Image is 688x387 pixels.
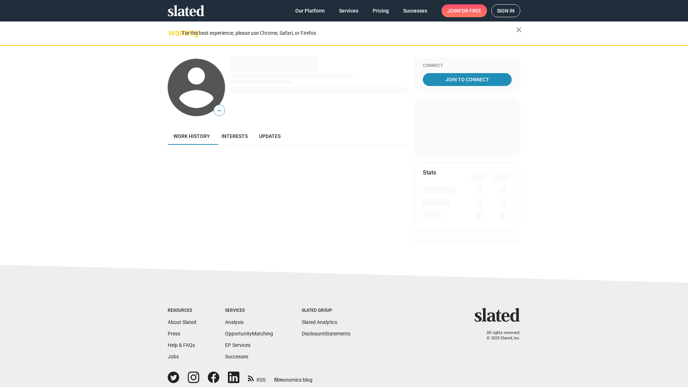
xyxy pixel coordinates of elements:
a: filmonomics blog [274,371,312,383]
span: Sign in [497,5,515,17]
a: Work history [168,128,216,145]
a: Sign in [491,4,520,17]
a: Slated Analytics [302,319,337,325]
span: for free [459,4,481,17]
span: Services [339,4,358,17]
span: Updates [259,133,281,139]
div: Connect [423,63,512,69]
span: Join To Connect [424,73,510,86]
span: Join [447,4,481,17]
div: Resources [168,308,196,314]
mat-icon: close [515,25,523,34]
mat-icon: warning [168,28,177,37]
a: Analysis [225,319,244,325]
span: — [214,106,225,115]
span: film [274,377,283,383]
a: Our Platform [290,4,330,17]
a: Pricing [367,4,395,17]
a: RSS [248,372,266,383]
a: OpportunityMatching [225,331,273,336]
a: Services [333,4,364,17]
a: Updates [253,128,286,145]
a: About Slated [168,319,196,325]
a: Join To Connect [423,73,512,86]
a: Successes [397,4,433,17]
a: Interests [216,128,253,145]
a: Successes [225,354,248,359]
a: EP Services [225,342,250,348]
a: DisclosureStatements [302,331,350,336]
div: Slated Group [302,308,350,314]
a: Jobs [168,354,179,359]
a: Press [168,331,180,336]
span: Successes [403,4,427,17]
a: Joinfor free [441,4,487,17]
span: Our Platform [295,4,325,17]
span: Work history [173,133,210,139]
div: Services [225,308,273,314]
span: Interests [221,133,248,139]
span: Pricing [373,4,389,17]
div: For the best experience, please use Chrome, Safari, or Firefox. [182,28,516,38]
a: Help & FAQs [168,342,195,348]
p: All rights reserved. © 2025 Slated, Inc. [479,330,520,341]
mat-card-title: Stats [423,169,436,176]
